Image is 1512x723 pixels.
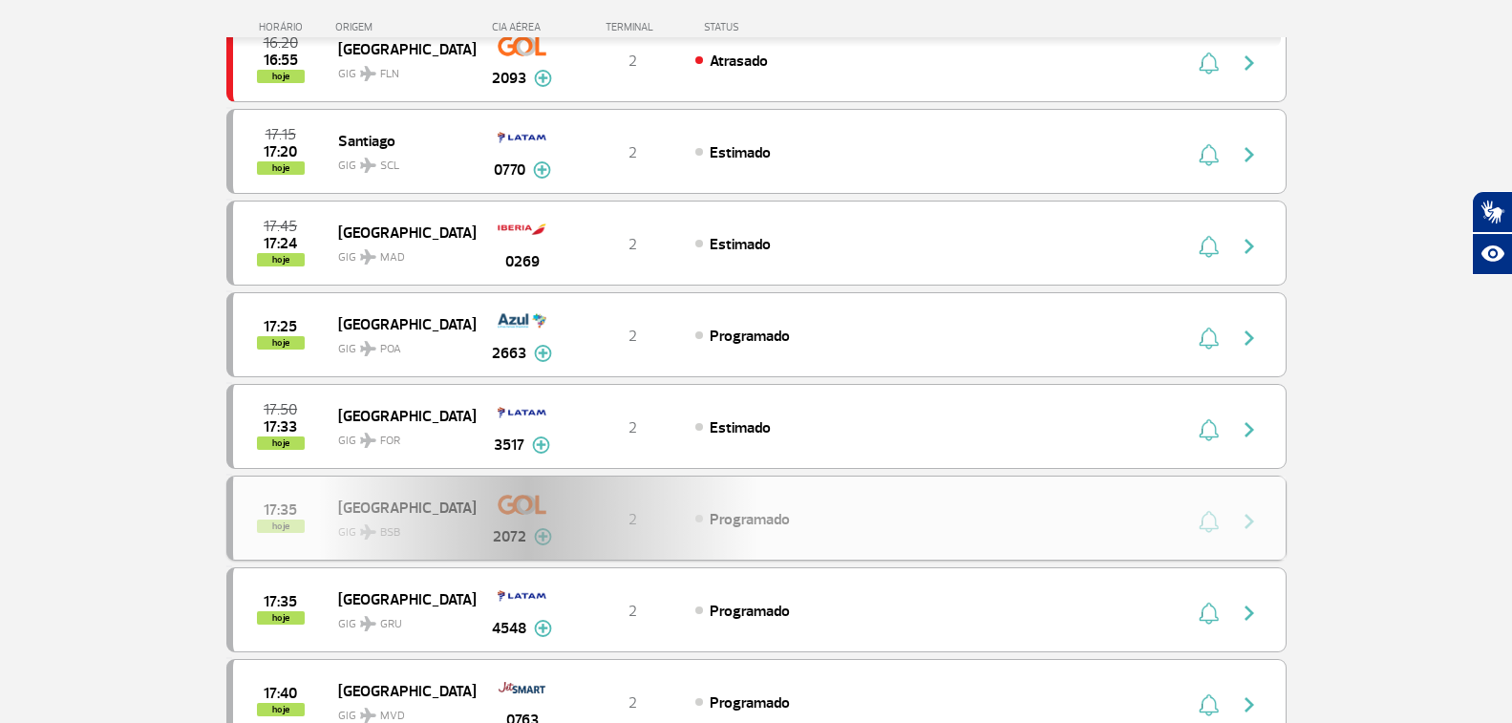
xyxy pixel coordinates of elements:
span: 2025-08-26 17:24:00 [264,237,297,250]
span: Programado [710,693,790,712]
div: TERMINAL [570,21,694,33]
span: 2025-08-26 16:20:00 [264,36,298,50]
span: hoje [257,70,305,83]
span: 2 [628,52,637,71]
span: 2663 [492,342,526,365]
div: STATUS [694,21,850,33]
span: [GEOGRAPHIC_DATA] [338,586,460,611]
img: seta-direita-painel-voo.svg [1238,327,1261,350]
span: Estimado [710,418,771,437]
span: 2 [628,235,637,254]
span: 2025-08-26 17:40:00 [264,687,297,700]
span: 2025-08-26 17:50:00 [264,403,297,416]
span: 2 [628,143,637,162]
span: 2025-08-26 17:33:00 [264,420,297,434]
span: 3517 [494,434,524,457]
img: mais-info-painel-voo.svg [533,161,551,179]
span: 2 [628,602,637,621]
span: 2 [628,327,637,346]
span: 2025-08-26 17:25:00 [264,320,297,333]
div: Plugin de acessibilidade da Hand Talk. [1472,191,1512,275]
img: seta-direita-painel-voo.svg [1238,602,1261,625]
img: destiny_airplane.svg [360,249,376,265]
img: destiny_airplane.svg [360,616,376,631]
span: Atrasado [710,52,768,71]
span: GIG [338,147,460,175]
span: GRU [380,616,402,633]
span: 2093 [492,67,526,90]
span: [GEOGRAPHIC_DATA] [338,678,460,703]
img: sino-painel-voo.svg [1199,235,1219,258]
img: seta-direita-painel-voo.svg [1238,693,1261,716]
span: 4548 [492,617,526,640]
span: hoje [257,161,305,175]
img: sino-painel-voo.svg [1199,52,1219,74]
span: Estimado [710,143,771,162]
div: CIA AÉREA [475,21,570,33]
img: seta-direita-painel-voo.svg [1238,143,1261,166]
span: SCL [380,158,399,175]
img: seta-direita-painel-voo.svg [1238,52,1261,74]
div: HORÁRIO [232,21,336,33]
span: MAD [380,249,405,266]
span: hoje [257,436,305,450]
span: Programado [710,327,790,346]
img: mais-info-painel-voo.svg [534,70,552,87]
img: sino-painel-voo.svg [1199,418,1219,441]
span: FOR [380,433,400,450]
span: hoje [257,703,305,716]
span: [GEOGRAPHIC_DATA] [338,403,460,428]
img: seta-direita-painel-voo.svg [1238,235,1261,258]
span: Estimado [710,235,771,254]
span: Programado [710,602,790,621]
span: [GEOGRAPHIC_DATA] [338,311,460,336]
img: seta-direita-painel-voo.svg [1238,418,1261,441]
img: sino-painel-voo.svg [1199,602,1219,625]
span: 2025-08-26 17:15:00 [266,128,296,141]
img: destiny_airplane.svg [360,158,376,173]
span: [GEOGRAPHIC_DATA] [338,36,460,61]
button: Abrir tradutor de língua de sinais. [1472,191,1512,233]
span: 2025-08-26 17:45:00 [264,220,297,233]
span: 2025-08-26 16:55:00 [264,53,298,67]
span: GIG [338,422,460,450]
img: destiny_airplane.svg [360,708,376,723]
span: 0770 [494,159,525,181]
span: GIG [338,55,460,83]
span: Santiago [338,128,460,153]
span: 2025-08-26 17:35:00 [264,595,297,608]
span: [GEOGRAPHIC_DATA] [338,220,460,245]
div: ORIGEM [335,21,475,33]
img: sino-painel-voo.svg [1199,693,1219,716]
span: POA [380,341,401,358]
span: 0269 [505,250,540,273]
img: destiny_airplane.svg [360,66,376,81]
img: destiny_airplane.svg [360,341,376,356]
span: 2 [628,418,637,437]
img: destiny_airplane.svg [360,433,376,448]
span: 2025-08-26 17:20:00 [264,145,297,159]
img: sino-painel-voo.svg [1199,327,1219,350]
span: hoje [257,253,305,266]
button: Abrir recursos assistivos. [1472,233,1512,275]
span: GIG [338,330,460,358]
span: 2 [628,693,637,712]
span: GIG [338,239,460,266]
img: mais-info-painel-voo.svg [534,345,552,362]
span: hoje [257,611,305,625]
img: mais-info-painel-voo.svg [534,620,552,637]
span: hoje [257,336,305,350]
span: FLN [380,66,399,83]
img: sino-painel-voo.svg [1199,143,1219,166]
img: mais-info-painel-voo.svg [532,436,550,454]
span: GIG [338,606,460,633]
